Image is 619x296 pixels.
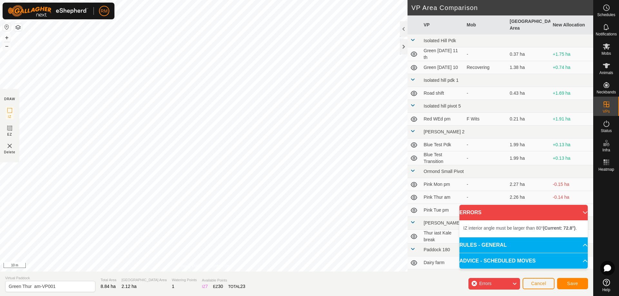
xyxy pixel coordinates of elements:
[424,103,461,109] span: Isolated hill pivot 5
[424,129,465,134] span: [PERSON_NAME] 2
[459,257,535,265] span: ADVICE - SCHEDULED MOVES
[240,284,245,289] span: 23
[122,277,167,283] span: [GEOGRAPHIC_DATA] Area
[463,225,577,231] span: IZ interior angle must be larger than 80° .
[7,132,12,137] span: EZ
[459,241,507,249] span: RULES - GENERAL
[601,129,612,133] span: Status
[8,114,12,119] span: IZ
[101,8,108,14] span: RM
[507,178,550,191] td: 2.27 ha
[523,278,555,289] button: Cancel
[421,87,464,100] td: Road shift
[421,178,464,191] td: Pink Mon pm
[543,225,575,231] b: (Current: 72.8°)
[550,87,594,100] td: +1.69 ha
[467,51,505,58] div: -
[172,284,174,289] span: 1
[218,284,223,289] span: 30
[467,116,505,122] div: F Wits
[421,191,464,204] td: Pink Thur am
[599,71,613,75] span: Animals
[178,263,202,269] a: Privacy Policy
[459,209,481,216] span: ERRORS
[122,284,137,289] span: 2.12 ha
[202,278,245,283] span: Available Points
[421,256,464,269] td: Dairy farm
[507,61,550,74] td: 1.38 ha
[467,181,505,188] div: -
[464,15,507,34] th: Mob
[213,283,223,290] div: EZ
[3,23,11,31] button: Reset Map
[507,87,550,100] td: 0.43 ha
[421,15,464,34] th: VP
[424,78,458,83] span: Isolated hill pdk 1
[421,47,464,61] td: Green [DATE] 11 th
[3,34,11,42] button: +
[424,169,464,174] span: Ormond Small Pivot
[550,204,594,217] td: -0.15 ha
[467,64,505,71] div: Recovering
[8,5,88,17] img: Gallagher Logo
[598,167,614,171] span: Heatmap
[4,150,15,155] span: Delete
[596,32,617,36] span: Notifications
[424,38,456,43] span: Isolated Hill Pdk
[421,61,464,74] td: Green [DATE] 10
[411,4,593,12] h2: VP Area Comparison
[421,204,464,217] td: Pink Tue pm
[507,113,550,126] td: 0.21 ha
[210,263,229,269] a: Contact Us
[467,155,505,162] div: -
[424,220,483,225] span: [PERSON_NAME] new grass
[459,237,588,253] p-accordion-header: RULES - GENERAL
[602,148,610,152] span: Infra
[507,138,550,151] td: 1.99 ha
[101,277,116,283] span: Total Area
[424,247,450,252] span: Paddock 180
[531,281,546,286] span: Cancel
[557,278,588,289] button: Save
[550,15,594,34] th: New Allocation
[3,42,11,50] button: –
[202,283,208,290] div: IZ
[421,230,464,243] td: Thur iast Kale break
[205,284,208,289] span: 7
[550,113,594,126] td: +1.91 ha
[594,276,619,294] a: Help
[550,138,594,151] td: +0.13 ha
[5,275,95,281] span: Virtual Paddock
[4,97,15,101] div: DRAW
[550,151,594,165] td: +0.13 ha
[459,253,588,269] p-accordion-header: ADVICE - SCHEDULED MOVES
[507,151,550,165] td: 1.99 ha
[467,90,505,97] div: -
[172,277,197,283] span: Watering Points
[597,13,615,17] span: Schedules
[507,204,550,217] td: 2.27 ha
[550,61,594,74] td: +0.74 ha
[467,194,505,201] div: -
[596,90,616,94] span: Neckbands
[602,288,610,292] span: Help
[467,141,505,148] div: -
[602,52,611,55] span: Mobs
[550,191,594,204] td: -0.14 ha
[550,178,594,191] td: -0.15 ha
[507,15,550,34] th: [GEOGRAPHIC_DATA] Area
[101,284,116,289] span: 8.84 ha
[14,24,22,31] button: Map Layers
[421,138,464,151] td: Blue Test Pdk
[421,113,464,126] td: Red WEd pm
[421,151,464,165] td: Blue Test Transition
[459,205,588,220] p-accordion-header: ERRORS
[479,281,491,286] span: Errors
[567,281,578,286] span: Save
[228,283,245,290] div: TOTAL
[507,191,550,204] td: 2.26 ha
[507,47,550,61] td: 0.37 ha
[459,220,588,237] p-accordion-content: ERRORS
[603,110,610,113] span: VPs
[550,47,594,61] td: +1.75 ha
